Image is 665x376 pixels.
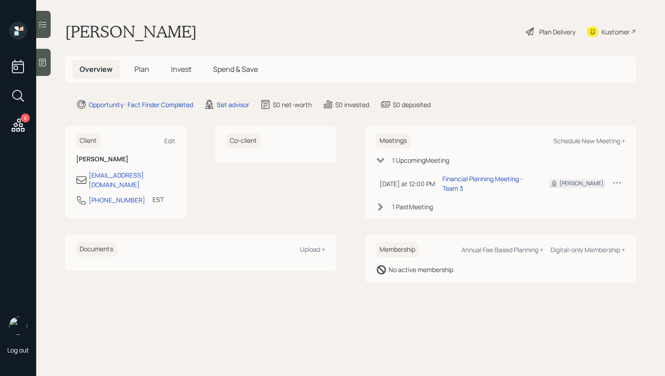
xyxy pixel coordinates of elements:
div: [PERSON_NAME] [560,179,603,188]
div: Kustomer [602,27,630,37]
h1: [PERSON_NAME] [65,22,197,42]
h6: Co-client [226,133,261,148]
span: Spend & Save [213,64,258,74]
div: Digital-only Membership + [551,245,625,254]
div: [PHONE_NUMBER] [89,195,145,205]
div: 1 Upcoming Meeting [392,155,449,165]
div: [DATE] at 12:00 PM [380,179,435,188]
div: Opportunity · Fact Finder Completed [89,100,193,109]
h6: Meetings [376,133,410,148]
div: Edit [164,136,176,145]
div: 8 [21,113,30,122]
div: Financial Planning Meeting - Team 3 [442,174,534,193]
div: [EMAIL_ADDRESS][DOMAIN_NAME] [89,170,176,189]
div: $0 deposited [393,100,431,109]
h6: Client [76,133,100,148]
h6: Membership [376,242,419,257]
div: Schedule New Meeting + [553,136,625,145]
div: EST [152,195,164,204]
div: 1 Past Meeting [392,202,433,211]
div: Set advisor [217,100,249,109]
span: Overview [80,64,113,74]
div: $0 net-worth [273,100,312,109]
span: Invest [171,64,191,74]
div: Log out [7,346,29,354]
img: james-distasi-headshot.png [9,317,27,335]
div: Plan Delivery [539,27,575,37]
div: Upload + [300,245,325,254]
div: Annual Fee Based Planning + [461,245,543,254]
span: Plan [134,64,149,74]
h6: [PERSON_NAME] [76,155,176,163]
div: No active membership [389,265,453,274]
h6: Documents [76,242,117,257]
div: $0 invested [335,100,369,109]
